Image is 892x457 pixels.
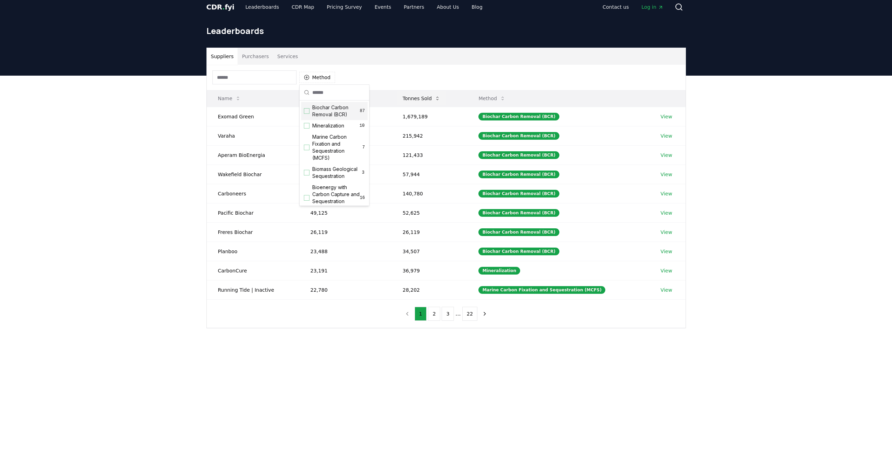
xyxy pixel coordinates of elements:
[661,267,672,274] a: View
[661,113,672,120] a: View
[431,1,464,13] a: About Us
[207,48,238,65] button: Suppliers
[206,2,234,12] a: CDR.fyi
[478,190,559,198] div: Biochar Carbon Removal (BCR)
[312,104,360,118] span: Biochar Carbon Removal (BCR)
[391,145,468,165] td: 121,433
[206,3,234,11] span: CDR fyi
[391,261,468,280] td: 36,979
[312,133,362,161] span: Marine Carbon Fixation and Sequestration (MCFS)
[428,307,440,321] button: 2
[597,1,634,13] a: Contact us
[207,145,299,165] td: Aperam BioEnergia
[321,1,367,13] a: Pricing Survey
[238,48,273,65] button: Purchasers
[222,3,225,11] span: .
[207,165,299,184] td: Wakefield Biochar
[661,286,672,293] a: View
[299,222,391,242] td: 26,119
[273,48,302,65] button: Services
[478,113,559,120] div: Biochar Carbon Removal (BCR)
[478,286,605,294] div: Marine Carbon Fixation and Sequestration (MCFS)
[661,171,672,178] a: View
[466,1,488,13] a: Blog
[661,132,672,139] a: View
[391,184,468,203] td: 140,780
[360,108,365,114] span: 87
[478,209,559,217] div: Biochar Carbon Removal (BCR)
[391,280,468,299] td: 28,202
[299,203,391,222] td: 49,125
[391,203,468,222] td: 52,625
[362,145,365,150] span: 7
[207,261,299,280] td: CarbonCure
[391,165,468,184] td: 57,944
[478,171,559,178] div: Biochar Carbon Removal (BCR)
[207,203,299,222] td: Pacific Biochar
[312,122,344,129] span: Mineralization
[397,91,446,105] button: Tonnes Sold
[478,228,559,236] div: Biochar Carbon Removal (BCR)
[286,1,320,13] a: CDR Map
[361,170,365,175] span: 3
[478,267,520,275] div: Mineralization
[206,25,686,36] h1: Leaderboards
[442,307,454,321] button: 3
[360,195,365,201] span: 16
[391,242,468,261] td: 34,507
[299,261,391,280] td: 23,191
[299,280,391,299] td: 22,780
[312,166,361,180] span: Biomass Geological Sequestration
[207,242,299,261] td: Planboo
[299,72,335,83] button: Method
[597,1,669,13] nav: Main
[398,1,430,13] a: Partners
[462,307,478,321] button: 22
[478,248,559,255] div: Biochar Carbon Removal (BCR)
[479,307,491,321] button: next page
[312,184,360,212] span: Bioenergy with Carbon Capture and Sequestration (BECCS)
[661,209,672,216] a: View
[478,132,559,140] div: Biochar Carbon Removal (BCR)
[415,307,427,321] button: 1
[299,242,391,261] td: 23,488
[240,1,488,13] nav: Main
[240,1,285,13] a: Leaderboards
[661,190,672,197] a: View
[641,4,663,11] span: Log in
[661,248,672,255] a: View
[661,152,672,159] a: View
[391,107,468,126] td: 1,679,189
[207,222,299,242] td: Freres Biochar
[473,91,511,105] button: Method
[391,126,468,145] td: 215,942
[478,151,559,159] div: Biochar Carbon Removal (BCR)
[661,229,672,236] a: View
[636,1,669,13] a: Log in
[207,184,299,203] td: Carboneers
[391,222,468,242] td: 26,119
[359,123,365,129] span: 10
[369,1,397,13] a: Events
[207,107,299,126] td: Exomad Green
[212,91,246,105] button: Name
[455,310,461,318] li: ...
[207,126,299,145] td: Varaha
[207,280,299,299] td: Running Tide | Inactive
